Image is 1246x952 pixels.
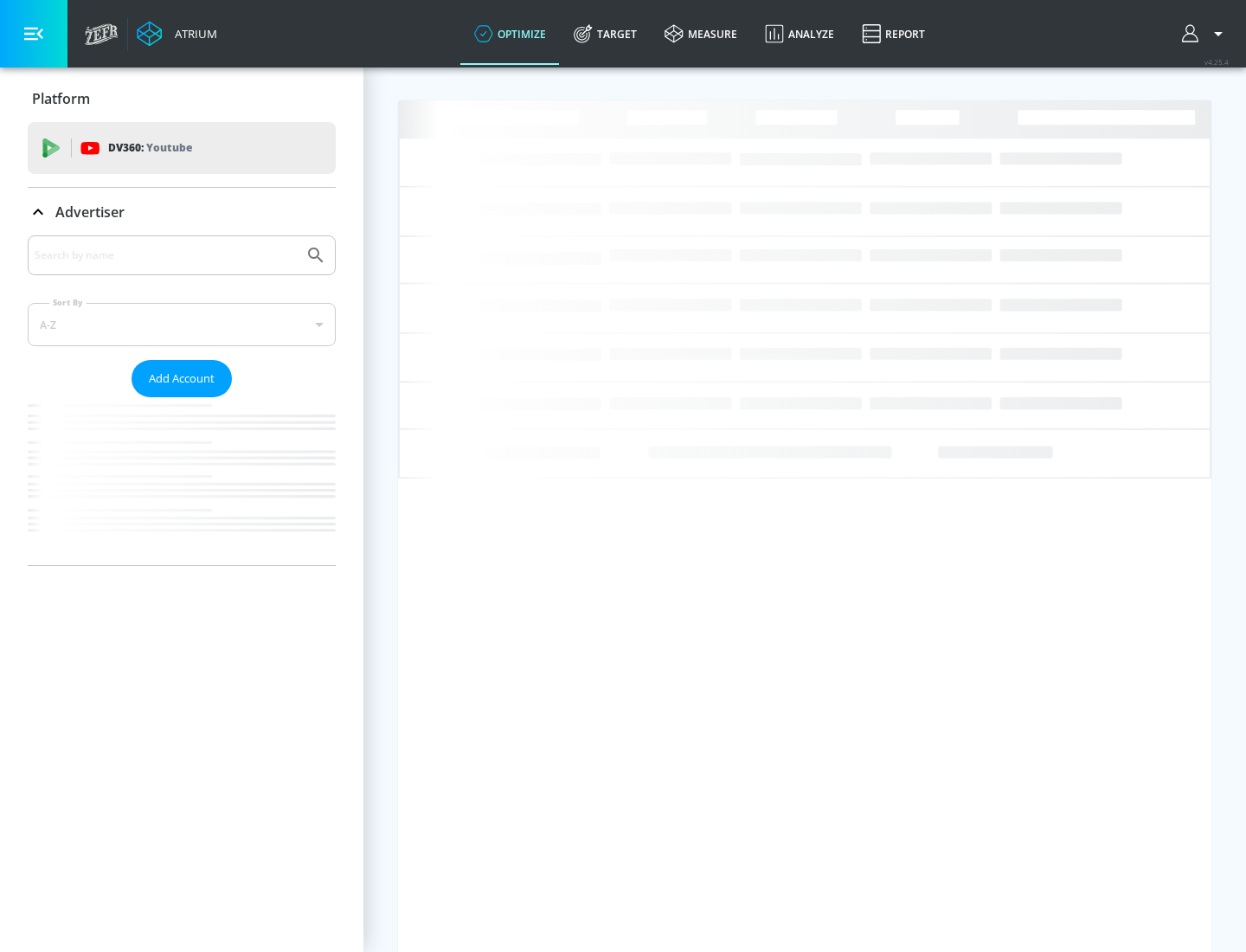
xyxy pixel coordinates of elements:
div: Advertiser [28,188,336,236]
span: Add Account [149,369,215,389]
div: A-Z [28,303,336,346]
div: Advertiser [28,235,336,565]
p: Platform [32,89,90,108]
label: Sort By [49,297,87,308]
a: optimize [460,3,560,65]
p: DV360: [108,138,192,158]
div: Platform [28,74,336,123]
a: Target [560,3,651,65]
button: Add Account [132,360,232,397]
div: DV360: Youtube [28,122,336,174]
nav: list of Advertiser [28,397,336,565]
a: Analyze [751,3,848,65]
a: measure [651,3,751,65]
p: Advertiser [55,203,125,222]
a: Atrium [137,21,217,47]
input: Search by name [35,244,297,267]
div: Atrium [168,26,217,42]
a: Report [848,3,939,65]
span: v 4.25.4 [1204,57,1229,67]
p: Youtube [146,138,192,157]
